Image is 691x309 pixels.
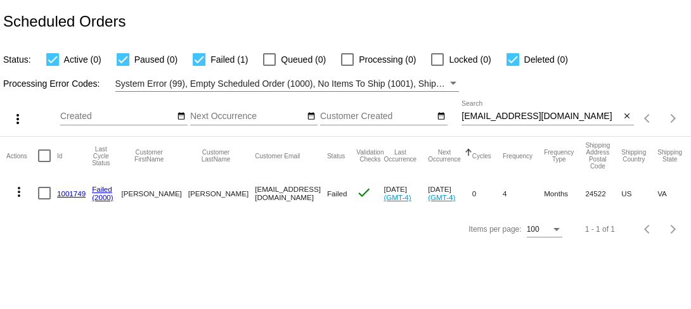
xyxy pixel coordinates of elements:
[64,52,101,67] span: Active (0)
[11,184,27,199] mat-icon: more_vert
[623,111,631,122] mat-icon: close
[3,79,100,89] span: Processing Error Codes:
[359,52,416,67] span: Processing (0)
[524,52,568,67] span: Deleted (0)
[92,146,110,167] button: Change sorting for LastProcessingCycleId
[621,175,657,211] mat-cell: US
[657,149,682,163] button: Change sorting for ShippingState
[585,142,610,170] button: Change sorting for ShippingPostcode
[437,111,446,122] mat-icon: date_range
[621,149,646,163] button: Change sorting for ShippingCountry
[92,193,113,201] a: (2000)
[60,111,174,122] input: Created
[255,175,327,211] mat-cell: [EMAIL_ADDRESS][DOMAIN_NAME]
[585,175,621,211] mat-cell: 24522
[468,225,521,234] div: Items per page:
[320,111,434,122] input: Customer Created
[544,175,585,211] mat-cell: Months
[210,52,248,67] span: Failed (1)
[384,175,428,211] mat-cell: [DATE]
[177,111,186,122] mat-icon: date_range
[428,149,461,163] button: Change sorting for NextOccurrenceUtc
[307,111,316,122] mat-icon: date_range
[472,152,491,160] button: Change sorting for Cycles
[281,52,326,67] span: Queued (0)
[190,111,304,122] input: Next Occurrence
[635,217,661,242] button: Previous page
[661,217,686,242] button: Next page
[503,175,544,211] mat-cell: 4
[384,193,411,201] a: (GMT-4)
[3,54,31,65] span: Status:
[428,193,455,201] a: (GMT-4)
[121,175,188,211] mat-cell: [PERSON_NAME]
[92,185,112,193] a: Failed
[255,152,300,160] button: Change sorting for CustomerEmail
[3,13,126,30] h2: Scheduled Orders
[527,225,539,234] span: 100
[661,106,686,131] button: Next page
[10,111,25,127] mat-icon: more_vert
[188,175,255,211] mat-cell: [PERSON_NAME]
[503,152,533,160] button: Change sorting for Frequency
[449,52,491,67] span: Locked (0)
[188,149,243,163] button: Change sorting for CustomerLastName
[635,106,661,131] button: Previous page
[57,189,86,198] a: 1001749
[327,189,347,198] span: Failed
[384,149,417,163] button: Change sorting for LastOccurrenceUtc
[585,225,615,234] div: 1 - 1 of 1
[527,225,562,234] mat-select: Items per page:
[327,152,345,160] button: Change sorting for Status
[621,110,634,123] button: Clear
[544,149,574,163] button: Change sorting for FrequencyType
[57,152,62,160] button: Change sorting for Id
[134,52,178,67] span: Paused (0)
[428,175,472,211] mat-cell: [DATE]
[6,137,38,175] mat-header-cell: Actions
[472,175,503,211] mat-cell: 0
[462,111,620,122] input: Search
[115,76,460,92] mat-select: Filter by Processing Error Codes
[356,137,384,175] mat-header-cell: Validation Checks
[121,149,176,163] button: Change sorting for CustomerFirstName
[356,185,371,200] mat-icon: check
